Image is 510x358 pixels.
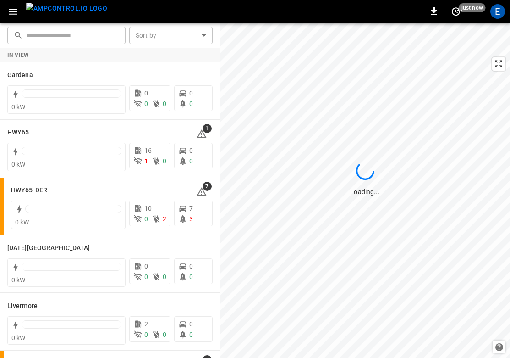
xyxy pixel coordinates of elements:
span: 3 [189,215,193,223]
span: 0 kW [11,334,26,341]
span: just now [459,3,486,12]
span: 7 [189,205,193,212]
span: Loading... [350,188,379,196]
h6: HWY65-DER [11,185,47,196]
span: 0 [144,263,148,270]
span: 1 [203,124,212,133]
img: ampcontrol.io logo [26,3,107,14]
span: 0 [163,331,166,338]
span: 0 [189,157,193,165]
span: 0 [163,100,166,107]
span: 0 kW [11,276,26,284]
h6: HWY65 [7,128,29,138]
span: 7 [203,182,212,191]
canvas: Map [220,23,510,358]
span: 0 [144,273,148,280]
span: 0 kW [11,103,26,111]
span: 0 [144,100,148,107]
span: 0 [189,100,193,107]
span: 0 [144,331,148,338]
span: 2 [144,320,148,328]
div: profile-icon [490,4,505,19]
h6: Karma Center [7,243,90,253]
span: 0 [189,89,193,97]
span: 1 [144,157,148,165]
span: 16 [144,147,152,154]
strong: In View [7,52,29,58]
span: 0 [163,157,166,165]
span: 0 [189,331,193,338]
span: 0 [144,215,148,223]
span: 0 [144,89,148,97]
span: 0 kW [15,218,29,226]
span: 0 [163,273,166,280]
h6: Livermore [7,301,38,311]
span: 0 [189,263,193,270]
span: 0 kW [11,161,26,168]
span: 2 [163,215,166,223]
h6: Gardena [7,70,33,80]
button: set refresh interval [449,4,463,19]
span: 0 [189,147,193,154]
span: 10 [144,205,152,212]
span: 0 [189,273,193,280]
span: 0 [189,320,193,328]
